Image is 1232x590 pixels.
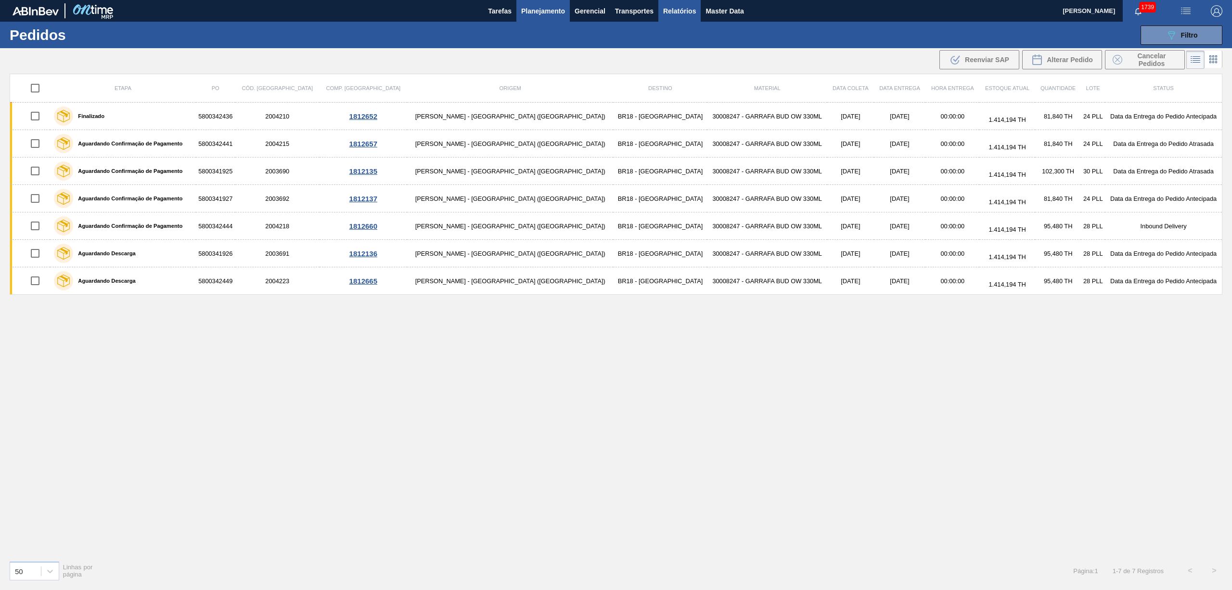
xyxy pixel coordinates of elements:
label: Aguardando Confirmação de Pagamento [73,168,182,174]
span: Material [754,85,781,91]
td: Data da Entrega do Pedido Antecipada [1105,240,1222,267]
a: Aguardando Confirmação de Pagamento58003419272003692[PERSON_NAME] - [GEOGRAPHIC_DATA] ([GEOGRAPHI... [10,185,1222,212]
td: BR18 - [GEOGRAPHIC_DATA] [613,130,707,157]
img: userActions [1180,5,1192,17]
span: 1.414,194 TH [988,226,1026,233]
td: Inbound Delivery [1105,212,1222,240]
span: Gerencial [575,5,605,17]
td: 2003690 [235,157,320,185]
span: Comp. [GEOGRAPHIC_DATA] [326,85,400,91]
span: 1739 [1139,2,1156,13]
td: [PERSON_NAME] - [GEOGRAPHIC_DATA] ([GEOGRAPHIC_DATA]) [407,267,613,295]
span: 1.414,194 TH [988,144,1026,151]
td: 2003691 [235,240,320,267]
span: Data entrega [879,85,920,91]
span: Tarefas [488,5,512,17]
span: 1.414,194 TH [988,171,1026,178]
td: 30 PLL [1081,157,1105,185]
td: 102,300 TH [1035,157,1081,185]
td: 5800342441 [196,130,235,157]
div: 1812657 [321,140,406,148]
button: Cancelar Pedidos [1105,50,1185,69]
td: 00:00:00 [925,212,979,240]
td: [DATE] [874,130,926,157]
span: Planejamento [521,5,565,17]
td: Data da Entrega do Pedido Atrasada [1105,157,1222,185]
button: Filtro [1141,26,1222,45]
td: 30008247 - GARRAFA BUD OW 330ML [707,267,827,295]
td: 28 PLL [1081,240,1105,267]
td: 24 PLL [1081,103,1105,130]
td: 2003692 [235,185,320,212]
td: [DATE] [874,267,926,295]
div: 1812137 [321,195,406,203]
td: Data da Entrega do Pedido Antecipada [1105,185,1222,212]
td: BR18 - [GEOGRAPHIC_DATA] [613,157,707,185]
td: 00:00:00 [925,103,979,130]
a: Aguardando Descarga58003419262003691[PERSON_NAME] - [GEOGRAPHIC_DATA] ([GEOGRAPHIC_DATA])BR18 - [... [10,240,1222,267]
td: [PERSON_NAME] - [GEOGRAPHIC_DATA] ([GEOGRAPHIC_DATA]) [407,130,613,157]
td: [DATE] [827,157,874,185]
div: Visão em Cards [1205,51,1222,69]
td: 30008247 - GARRAFA BUD OW 330ML [707,212,827,240]
td: [DATE] [827,103,874,130]
a: Aguardando Confirmação de Pagamento58003424412004215[PERSON_NAME] - [GEOGRAPHIC_DATA] ([GEOGRAPHI... [10,130,1222,157]
td: 5800341927 [196,185,235,212]
td: [DATE] [827,212,874,240]
td: 81,840 TH [1035,130,1081,157]
td: [PERSON_NAME] - [GEOGRAPHIC_DATA] ([GEOGRAPHIC_DATA]) [407,103,613,130]
td: 5800342449 [196,267,235,295]
td: [DATE] [874,157,926,185]
span: Cancelar Pedidos [1126,52,1177,67]
td: 5800341926 [196,240,235,267]
label: Aguardando Descarga [73,278,135,284]
span: Transportes [615,5,654,17]
div: Reenviar SAP [939,50,1019,69]
span: 1.414,194 TH [988,253,1026,261]
td: 2004223 [235,267,320,295]
td: [DATE] [874,212,926,240]
a: Aguardando Descarga58003424492004223[PERSON_NAME] - [GEOGRAPHIC_DATA] ([GEOGRAPHIC_DATA])BR18 - [... [10,267,1222,295]
button: Alterar Pedido [1022,50,1102,69]
td: 2004210 [235,103,320,130]
td: 5800342436 [196,103,235,130]
td: [DATE] [827,240,874,267]
td: 00:00:00 [925,240,979,267]
span: Relatórios [663,5,696,17]
button: < [1178,559,1202,583]
td: 24 PLL [1081,185,1105,212]
span: Reenviar SAP [965,56,1009,64]
td: 5800341925 [196,157,235,185]
td: 00:00:00 [925,157,979,185]
label: Aguardando Confirmação de Pagamento [73,223,182,229]
a: Finalizado58003424362004210[PERSON_NAME] - [GEOGRAPHIC_DATA] ([GEOGRAPHIC_DATA])BR18 - [GEOGRAPHI... [10,103,1222,130]
label: Aguardando Confirmação de Pagamento [73,141,182,146]
td: [DATE] [874,240,926,267]
td: [DATE] [874,103,926,130]
div: 1812135 [321,167,406,175]
span: Origem [500,85,521,91]
span: Cód. [GEOGRAPHIC_DATA] [242,85,313,91]
td: 81,840 TH [1035,185,1081,212]
td: 00:00:00 [925,130,979,157]
td: 95,480 TH [1035,212,1081,240]
td: [PERSON_NAME] - [GEOGRAPHIC_DATA] ([GEOGRAPHIC_DATA]) [407,240,613,267]
div: Cancelar Pedidos em Massa [1105,50,1185,69]
span: Etapa [115,85,131,91]
span: Destino [648,85,672,91]
td: BR18 - [GEOGRAPHIC_DATA] [613,212,707,240]
td: Data da Entrega do Pedido Atrasada [1105,130,1222,157]
span: Quantidade [1040,85,1076,91]
td: 81,840 TH [1035,103,1081,130]
a: Aguardando Confirmação de Pagamento58003424442004218[PERSON_NAME] - [GEOGRAPHIC_DATA] ([GEOGRAPHI... [10,212,1222,240]
span: Filtro [1181,31,1198,39]
div: 50 [15,567,23,575]
td: BR18 - [GEOGRAPHIC_DATA] [613,103,707,130]
td: BR18 - [GEOGRAPHIC_DATA] [613,267,707,295]
div: 1812665 [321,277,406,285]
td: [PERSON_NAME] - [GEOGRAPHIC_DATA] ([GEOGRAPHIC_DATA]) [407,185,613,212]
span: 1.414,194 TH [988,281,1026,288]
span: Linhas por página [63,564,93,578]
div: Visão em Lista [1186,51,1205,69]
td: 95,480 TH [1035,240,1081,267]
